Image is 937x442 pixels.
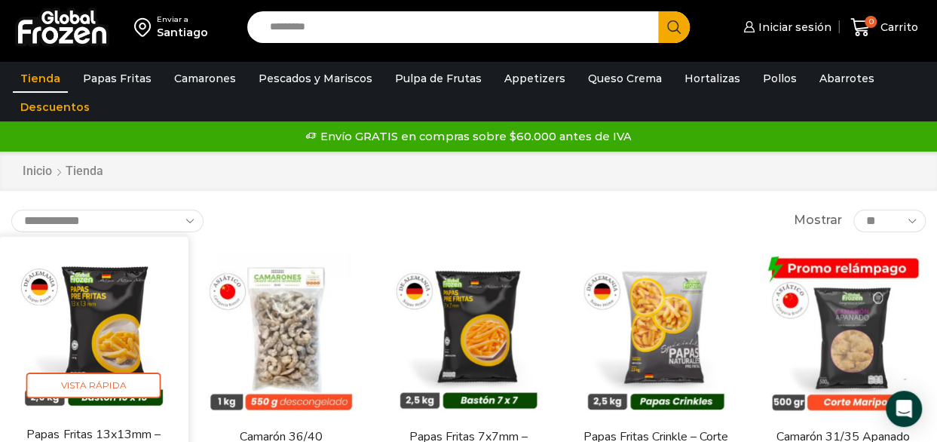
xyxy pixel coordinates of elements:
a: Hortalizas [677,64,748,93]
a: Abarrotes [812,64,882,93]
img: address-field-icon.svg [134,14,157,40]
span: Iniciar sesión [755,20,831,35]
select: Pedido de la tienda [11,210,204,232]
div: Santiago [157,25,208,40]
a: Pulpa de Frutas [387,64,489,93]
nav: Breadcrumb [22,163,103,180]
span: Mostrar [794,212,842,229]
a: Iniciar sesión [739,12,831,42]
a: Inicio [22,163,53,180]
a: 0 Carrito [847,10,922,45]
span: Carrito [877,20,918,35]
h1: Tienda [66,164,103,178]
a: Descuentos [13,93,97,121]
div: Open Intercom Messenger [886,391,922,427]
a: Queso Crema [580,64,669,93]
a: Pescados y Mariscos [251,64,380,93]
span: Vista Rápida [26,372,161,398]
a: Tienda [13,64,68,93]
button: Search button [658,11,690,43]
div: Enviar a [157,14,208,25]
a: Appetizers [497,64,573,93]
a: Camarones [167,64,243,93]
a: Pollos [755,64,804,93]
a: Papas Fritas [75,64,159,93]
span: 0 [865,16,877,28]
